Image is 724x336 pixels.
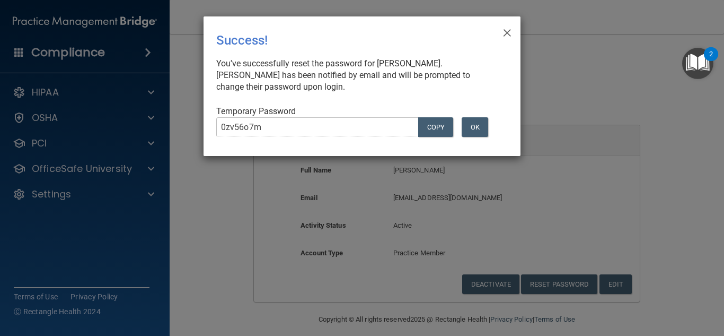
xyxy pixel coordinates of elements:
div: 2 [709,54,713,68]
span: × [502,21,512,42]
button: COPY [418,117,453,137]
button: Open Resource Center, 2 new notifications [682,48,713,79]
span: Temporary Password [216,106,296,116]
button: OK [462,117,488,137]
div: You've successfully reset the password for [PERSON_NAME]. [PERSON_NAME] has been notified by emai... [216,58,499,93]
div: Success! [216,25,464,56]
